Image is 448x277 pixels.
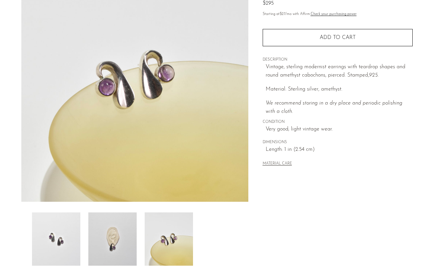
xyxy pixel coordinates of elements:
span: $295 [263,1,274,6]
p: Material: Sterling silver, amethyst. [266,85,413,94]
img: Amethyst Teardrop Earrings [88,212,137,266]
button: Add to cart [263,29,413,46]
em: 925. [369,73,379,78]
span: Length: 1 in (2.54 cm) [266,145,413,154]
a: Check your purchasing power - Learn more about Affirm Financing (opens in modal) [311,12,357,16]
img: Amethyst Teardrop Earrings [145,212,193,266]
span: Add to cart [320,35,356,40]
span: CONDITION [263,119,413,125]
span: DESCRIPTION [263,57,413,63]
button: MATERIAL CARE [263,161,292,166]
p: Vintage, sterling modernist earrings with teardrop shapes and round amethyst cabochons, pierced. ... [266,63,413,80]
p: Starting at /mo with Affirm. [263,11,413,17]
span: $27 [280,12,285,16]
span: DIMENSIONS [263,139,413,145]
i: We recommend storing in a dry place and periodic polishing with a cloth. [266,101,402,115]
img: Amethyst Teardrop Earrings [32,212,80,266]
span: Very good; light vintage wear. [266,125,413,134]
